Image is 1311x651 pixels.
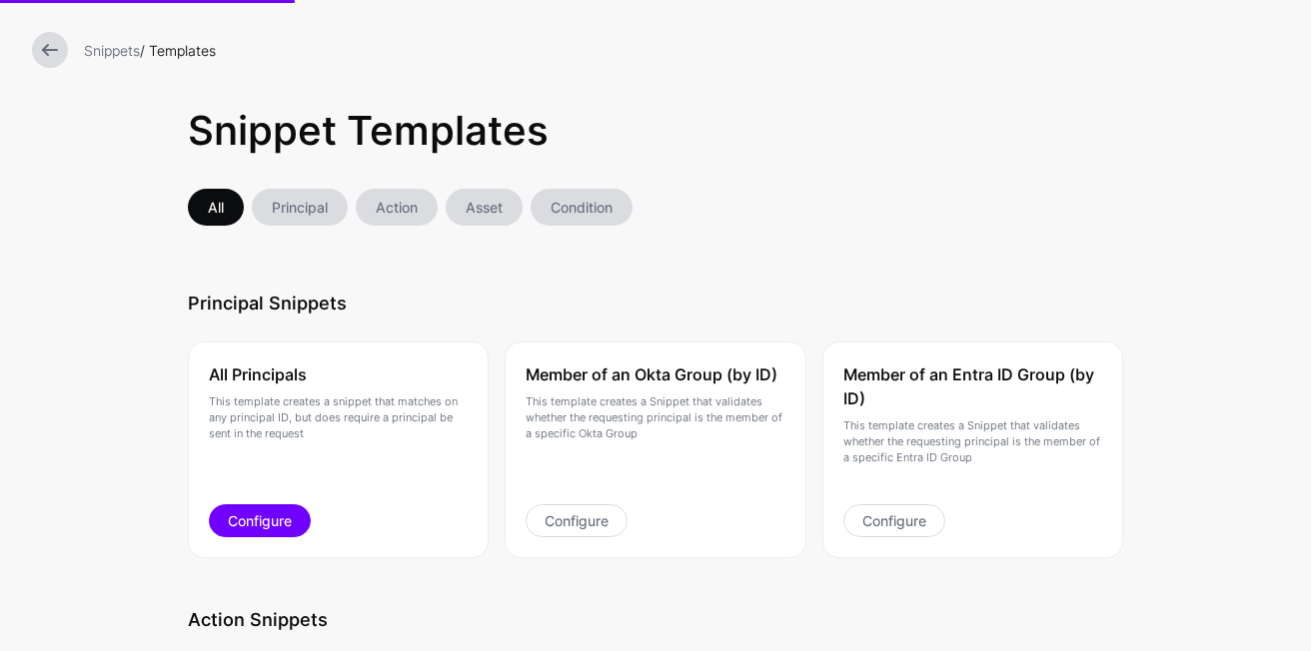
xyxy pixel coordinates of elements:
p: This template creates a Snippet that validates whether the requesting principal is the member of ... [843,418,1102,466]
a: Asset [446,189,523,226]
p: This template creates a snippet that matches on any principal ID, but does require a principal be... [209,394,468,442]
h3: All Principals [209,362,468,386]
h3: Member of an Entra ID Group (by ID) [843,362,1102,410]
a: All [188,189,244,226]
a: Principal [252,189,348,226]
div: / Templates [76,40,1287,61]
a: Condition [531,189,633,226]
h3: Member of an Okta Group (by ID) [526,362,784,386]
a: Configure [843,504,945,537]
a: Snippets [84,42,140,59]
a: Configure [526,504,628,537]
a: Configure [209,504,311,537]
p: This template creates a Snippet that validates whether the requesting principal is the member of ... [526,394,784,442]
h2: Principal Snippets [188,290,1123,318]
h2: Action Snippets [188,606,1123,634]
h1: Snippet Templates [188,105,1123,157]
a: Action [356,189,438,226]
